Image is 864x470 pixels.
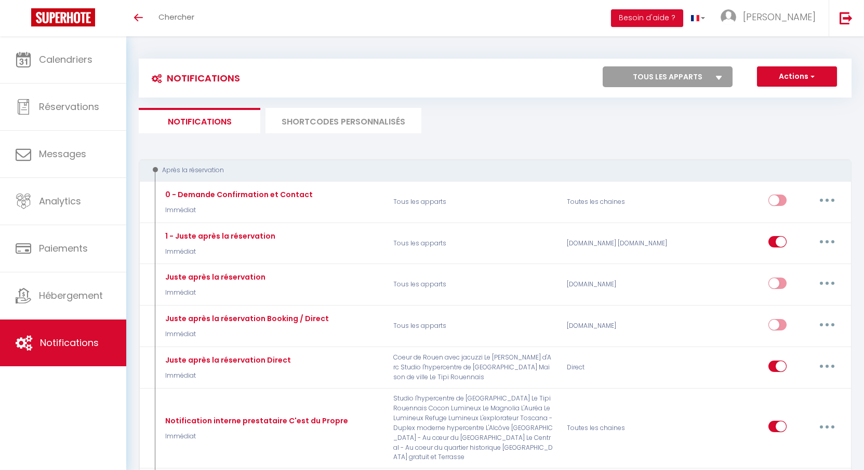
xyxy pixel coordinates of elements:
p: Coeur de Rouen avec jacuzzi Le [PERSON_NAME] d'Arc Studio l'hypercentre de [GEOGRAPHIC_DATA] Mais... [387,353,560,383]
p: Immédiat [163,247,275,257]
span: [PERSON_NAME] [743,10,816,23]
p: Tous les apparts [387,311,560,341]
img: ... [721,9,736,25]
p: Immédiat [163,205,313,215]
p: Immédiat [163,288,265,298]
p: Tous les apparts [387,270,560,300]
span: Hébergement [39,289,103,302]
span: Analytics [39,195,81,208]
div: Après la réservation [149,165,828,175]
li: Notifications [139,108,260,133]
div: [DOMAIN_NAME] [DOMAIN_NAME] [560,228,675,258]
div: Juste après la réservation Booking / Direct [163,313,329,324]
p: Studio l'hypercentre de [GEOGRAPHIC_DATA] Le Tipi Rouennais Cocon Lumineux Le Magnolia L'Auréa Le... [387,394,560,462]
div: Toutes les chaines [560,394,675,462]
p: Immédiat [163,371,291,381]
span: Notifications [40,336,99,349]
div: [DOMAIN_NAME] [560,270,675,300]
p: Tous les apparts [387,228,560,258]
div: 1 - Juste après la réservation [163,230,275,242]
span: Calendriers [39,53,92,66]
p: Immédiat [163,432,348,441]
button: Besoin d'aide ? [611,9,683,27]
span: Chercher [158,11,194,22]
div: Notification interne prestataire C'est du Propre [163,415,348,426]
li: SHORTCODES PERSONNALISÉS [265,108,421,133]
span: Messages [39,147,86,160]
span: Réservations [39,100,99,113]
img: Super Booking [31,8,95,26]
p: Immédiat [163,329,329,339]
span: Paiements [39,242,88,255]
button: Actions [757,66,837,87]
h3: Notifications [147,66,240,90]
p: Tous les apparts [387,187,560,217]
div: Direct [560,353,675,383]
div: Juste après la réservation Direct [163,354,291,366]
div: 0 - Demande Confirmation et Contact [163,189,313,200]
div: Juste après la réservation [163,271,265,283]
div: Toutes les chaines [560,187,675,217]
div: [DOMAIN_NAME] [560,311,675,341]
img: logout [840,11,853,24]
